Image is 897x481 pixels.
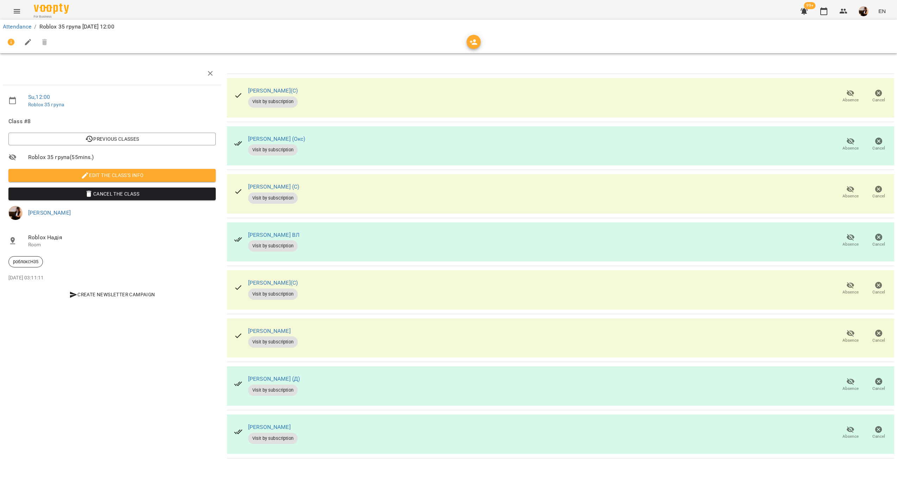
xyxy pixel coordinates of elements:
span: Edit the class's Info [14,171,210,179]
span: Absence [842,386,859,392]
span: For Business [34,14,69,19]
button: Cancel [865,375,893,394]
span: Create Newsletter Campaign [11,290,213,299]
span: Absence [842,433,859,439]
button: Cancel [865,231,893,251]
span: Previous Classes [14,135,210,143]
p: [DATE] 03:11:11 [8,274,216,281]
button: Previous Classes [8,133,216,145]
span: Cancel [872,337,885,343]
img: f1c8304d7b699b11ef2dd1d838014dff.jpg [859,6,868,16]
a: [PERSON_NAME](С) [248,279,298,286]
span: Cancel [872,289,885,295]
a: [PERSON_NAME] ВЛ [248,232,299,238]
a: [PERSON_NAME] [248,424,291,430]
span: Absence [842,145,859,151]
span: Absence [842,97,859,103]
span: EN [878,7,886,15]
span: Cancel [872,97,885,103]
span: Cancel [872,145,885,151]
button: Cancel [865,279,893,298]
button: Absence [836,327,865,347]
span: Cancel [872,193,885,199]
button: Absence [836,134,865,154]
a: [PERSON_NAME] (Окс) [248,135,305,142]
button: Absence [836,183,865,202]
a: Su , 12:00 [28,94,50,100]
button: Cancel [865,134,893,154]
span: Visit by subscription [248,387,298,393]
span: Absence [842,289,859,295]
a: [PERSON_NAME] (С) [248,183,299,190]
button: Menu [8,3,25,20]
nav: breadcrumb [3,23,894,31]
a: [PERSON_NAME] (Д) [248,375,300,382]
span: Absence [842,241,859,247]
button: Cancel [865,183,893,202]
span: Visit by subscription [248,195,298,201]
button: Absence [836,231,865,251]
button: Absence [836,87,865,106]
button: EN [876,5,889,18]
a: [PERSON_NAME] [28,209,71,216]
p: Room [28,241,216,248]
a: Attendance [3,23,31,30]
span: Absence [842,193,859,199]
span: Roblox 35 група ( 55 mins. ) [28,153,216,162]
span: Visit by subscription [248,147,298,153]
button: Cancel the class [8,188,216,200]
span: Class #8 [8,117,216,126]
img: f1c8304d7b699b11ef2dd1d838014dff.jpg [8,206,23,220]
button: Cancel [865,327,893,347]
span: 99+ [804,2,816,9]
img: Voopty Logo [34,4,69,14]
li: / [34,23,36,31]
button: Cancel [865,87,893,106]
span: Cancel [872,241,885,247]
span: Cancel [872,386,885,392]
button: Absence [836,423,865,443]
button: Cancel [865,423,893,443]
span: Visit by subscription [248,291,298,297]
span: Cancel the class [14,190,210,198]
span: Visit by subscription [248,99,298,105]
span: Visit by subscription [248,435,298,442]
button: Create Newsletter Campaign [8,288,216,301]
button: Absence [836,375,865,394]
a: [PERSON_NAME](С) [248,87,298,94]
p: Roblox 35 група [DATE] 12:00 [39,23,114,31]
span: Visit by subscription [248,339,298,345]
div: роблоксН35 [8,256,43,267]
span: Cancel [872,433,885,439]
button: Absence [836,279,865,298]
span: Visit by subscription [248,243,298,249]
a: [PERSON_NAME] [248,328,291,334]
span: роблоксН35 [9,259,43,265]
span: Roblox Надія [28,233,216,242]
button: Edit the class's Info [8,169,216,182]
a: Roblox 35 група [28,102,64,107]
span: Absence [842,337,859,343]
